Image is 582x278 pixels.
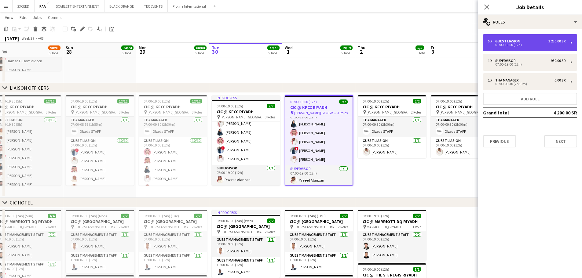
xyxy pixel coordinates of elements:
[285,95,353,186] div: 07:00-19:00 (12h)7/7CIC @ KFCC RIYADH [PERSON_NAME][GEOGRAPHIC_DATA]3 Roles07:00-09:30 (2h30m)Oba...
[194,214,202,218] span: 2/2
[285,210,353,273] app-job-card: 07:00-07:00 (24h) (Thu)2/2CIC @ [GEOGRAPHIC_DATA] FOUR SEASONS HOTEL RIYADH2 RolesGuest Managemen...
[139,219,207,224] h3: CIC @ [GEOGRAPHIC_DATA]
[212,210,280,215] div: In progress
[290,214,326,218] span: 07:00-07:00 (24h) (Thu)
[221,146,225,150] span: !
[294,225,338,229] span: FOUR SEASONS HOTEL RIYADH
[221,115,265,119] span: [PERSON_NAME][GEOGRAPHIC_DATA]
[46,225,56,229] span: 2 Roles
[212,95,280,186] app-job-card: In progress07:00-19:00 (12h)7/7CIC @ KFCC RIYADH [PERSON_NAME][GEOGRAPHIC_DATA]3 Roles07:00-09:30...
[436,99,462,103] span: 07:00-19:00 (12h)
[431,95,499,158] app-job-card: 07:00-19:00 (12h)2/2CIC @ KFCC RIYADH [PERSON_NAME][GEOGRAPHIC_DATA]2 RolesTHA Manager1/107:00-09...
[340,45,353,50] span: 19/19
[363,267,389,272] span: 07:00-19:00 (12h)
[358,210,426,261] div: 07:00-19:00 (12h)2/2CIC @ MARRIOTT DQ RIYADH MARRIOTT DQ RIYADH1 RoleGuest Management Staff2/207:...
[119,110,129,114] span: 3 Roles
[212,257,280,278] app-card-role: Guest Management Staff1/119:00-07:00 (12h)[PERSON_NAME]
[488,59,495,63] div: 1 x
[488,63,566,66] div: 07:00-19:00 (12h)
[66,219,134,224] h3: CIC @ [GEOGRAPHIC_DATA]
[488,78,495,82] div: 1 x
[285,231,353,252] app-card-role: Guest Management Staff1/107:00-19:00 (12h)[PERSON_NAME]
[117,99,129,103] span: 12/12
[478,15,582,29] div: Roles
[340,214,348,218] span: 2/2
[30,13,44,21] a: Jobs
[46,13,64,21] a: Comms
[367,225,401,229] span: MARRIOTT DQ RIYADH
[412,225,421,229] span: 1 Role
[10,200,33,206] div: CIC HOTEL
[265,229,275,234] span: 2 Roles
[10,85,49,91] div: LIAISON OFFICERS
[551,59,566,63] div: 950.00 SR
[121,214,129,218] span: 2/2
[139,252,207,273] app-card-role: Guest Management Staff1/119:00-07:00 (12h)[PERSON_NAME]
[48,214,56,218] span: 4/4
[358,95,426,158] div: 07:00-19:00 (12h)2/2CIC @ KFCC RIYADH [PERSON_NAME][GEOGRAPHIC_DATA]2 RolesTHA Manager1/107:00-09...
[285,165,353,186] app-card-role: Supervisor1/107:00-19:00 (12h)Yazeed Alanzan
[268,51,279,55] div: 6 Jobs
[38,36,44,41] div: +03
[483,135,516,147] button: Previous
[139,231,207,252] app-card-role: Guest Management Staff1/107:00-19:00 (12h)[PERSON_NAME]
[411,110,421,114] span: 2 Roles
[66,117,134,137] app-card-role: THA Manager1/107:00-08:55 (1h55m)Obada STAFF
[338,225,348,229] span: 2 Roles
[539,108,577,117] td: 4 200.00 SR
[363,99,389,103] span: 07:00-19:00 (12h)
[555,78,566,82] div: 0.00 SR
[20,36,35,41] span: Week 39
[2,110,46,114] span: [PERSON_NAME][GEOGRAPHIC_DATA]
[2,13,16,21] a: View
[48,15,62,20] span: Comms
[358,104,426,110] h3: CIC @ KFCC RIYADH
[488,43,566,46] div: 07:00-19:00 (12h)
[265,115,275,119] span: 3 Roles
[212,165,280,186] app-card-role: Supervisor1/107:00-19:00 (12h)Yazeed Alanzan
[267,104,275,108] span: 7/7
[75,110,119,114] span: [PERSON_NAME][GEOGRAPHIC_DATA]
[295,147,298,150] span: !
[285,109,353,165] app-card-role: Guest Liasion5/507:00-19:00 (12h)[PERSON_NAME][PERSON_NAME][PERSON_NAME]![PERSON_NAME][PERSON_NAME]
[357,48,365,55] span: 2
[17,13,29,21] a: Edit
[495,39,523,43] div: Guest Liasion
[2,272,6,276] span: !
[212,45,219,50] span: Tue
[66,137,134,238] app-card-role: Guest Liasion10/1007:00-19:00 (12h)![PERSON_NAME][PERSON_NAME][PERSON_NAME][PERSON_NAME][PERSON_N...
[363,214,389,218] span: 07:00-19:00 (12h)
[217,218,253,223] span: 07:00-07:00 (24h) (Wed)
[285,105,353,110] h3: CIC @ KFCC RIYADH
[290,99,317,104] span: 07:00-19:00 (12h)
[48,45,60,50] span: 90/91
[431,137,499,158] app-card-role: Guest Liasion1/107:00-19:00 (12h)[PERSON_NAME]
[5,15,13,20] span: View
[66,210,134,273] app-job-card: 07:00-07:00 (24h) (Mon)2/2CIC @ [GEOGRAPHIC_DATA] FOUR SEASONS HOTEL RIYADH2 RolesGuest Managemen...
[51,0,104,12] button: SCARLETT ENTERTAINMENT
[148,110,192,114] span: [PERSON_NAME][GEOGRAPHIC_DATA]
[71,99,97,103] span: 07:00-19:00 (12h)
[488,39,495,43] div: 5 x
[358,45,365,50] span: Thu
[119,225,129,229] span: 2 Roles
[13,0,35,12] button: 2XCEED
[66,45,73,50] span: Sun
[121,45,134,50] span: 24/24
[66,95,134,186] app-job-card: 07:00-19:00 (12h)12/12CIC @ KFCC RIYADH [PERSON_NAME][GEOGRAPHIC_DATA]3 RolesTHA Manager1/107:00-...
[139,0,168,12] button: TEC EVENTS
[144,99,170,103] span: 07:00-19:00 (12h)
[139,137,207,238] app-card-role: Guest Liasion10/1007:00-19:00 (12h)[PERSON_NAME][PERSON_NAME][PERSON_NAME][PERSON_NAME][PERSON_NAME]
[75,148,79,152] span: !
[75,225,119,229] span: FOUR SEASONS HOTEL RIYADH
[548,39,566,43] div: 3 250.00 SR
[358,272,426,278] h3: CIC @ THE ST. REGIS RIYADH
[49,51,60,55] div: 6 Jobs
[285,252,353,273] app-card-role: Guest Management Staff1/119:00-07:00 (12h)[PERSON_NAME]
[339,99,348,104] span: 7/7
[217,104,243,108] span: 07:00-19:00 (12h)
[495,59,518,63] div: Supervisor
[212,109,280,114] h3: CIC @ KFCC RIYADH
